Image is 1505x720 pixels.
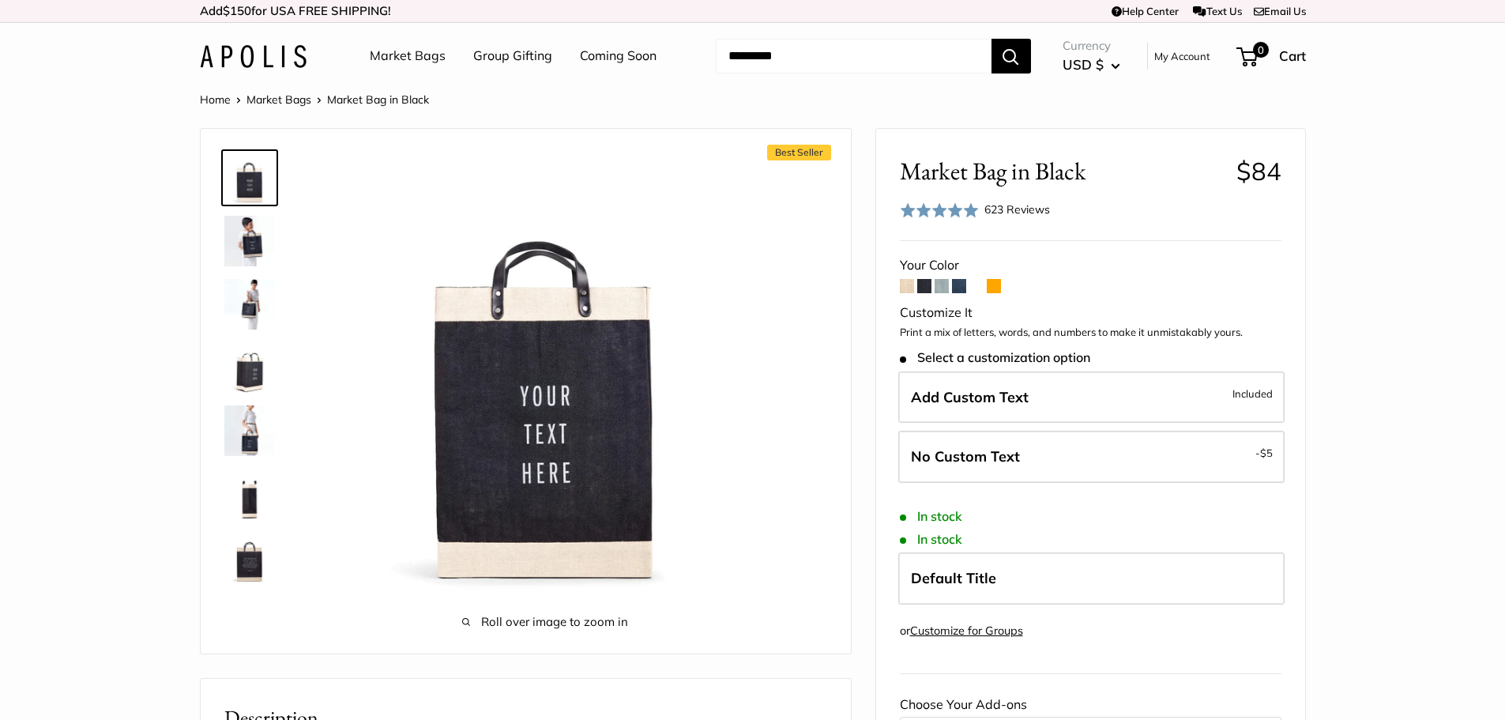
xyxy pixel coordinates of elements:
span: Select a customization option [900,350,1090,365]
a: Market Bag in Black [221,466,278,522]
a: Market Bag in Black [221,339,278,396]
div: Your Color [900,254,1281,277]
img: Market Bag in Black [224,469,275,519]
a: Market Bag in Black [221,149,278,206]
p: Print a mix of letters, words, and numbers to make it unmistakably yours. [900,325,1281,341]
input: Search... [716,39,991,74]
span: Included [1232,384,1273,403]
img: Apolis [200,45,307,68]
span: Default Title [911,569,996,587]
span: $84 [1236,156,1281,187]
a: Market Bag in Black [221,213,278,270]
span: In stock [900,509,962,524]
span: Roll over image to zoom in [327,611,763,633]
label: Add Custom Text [898,371,1285,424]
a: Market Bags [370,44,446,68]
label: Default Title [898,552,1285,605]
a: Group Gifting [473,44,552,68]
a: Home [200,92,231,107]
a: Text Us [1193,5,1241,17]
span: 0 [1252,42,1268,58]
span: Cart [1279,47,1306,64]
a: Coming Soon [580,44,657,68]
a: Market Bag in Black [221,592,278,649]
a: Market Bag in Black [221,276,278,333]
button: USD $ [1063,52,1120,77]
a: Customize for Groups [910,624,1023,638]
img: Market Bag in Black [327,153,763,589]
span: USD $ [1063,56,1104,73]
span: 623 Reviews [984,202,1050,217]
span: - [1255,443,1273,462]
label: Leave Blank [898,431,1285,483]
img: Market Bag in Black [224,153,275,203]
a: Help Center [1112,5,1179,17]
nav: Breadcrumb [200,89,429,110]
div: or [900,620,1023,642]
button: Search [991,39,1031,74]
a: Market Bags [246,92,311,107]
img: Market Bag in Black [224,216,275,266]
a: 0 Cart [1238,43,1306,69]
span: Add Custom Text [911,388,1029,406]
img: Market Bag in Black [224,279,275,330]
a: description_Seal of authenticity printed on the backside of every bag. [221,529,278,586]
span: In stock [900,532,962,547]
span: No Custom Text [911,447,1020,466]
img: Market Bag in Black [224,342,275,393]
span: Best Seller [767,145,831,160]
a: My Account [1154,47,1210,66]
div: Customize It [900,301,1281,325]
span: $150 [223,3,251,18]
img: Market Bag in Black [224,405,275,456]
img: description_Seal of authenticity printed on the backside of every bag. [224,532,275,582]
a: Email Us [1254,5,1306,17]
span: Market Bag in Black [900,156,1225,186]
a: Market Bag in Black [221,402,278,459]
span: Market Bag in Black [327,92,429,107]
span: $5 [1260,447,1273,459]
span: Currency [1063,35,1120,57]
